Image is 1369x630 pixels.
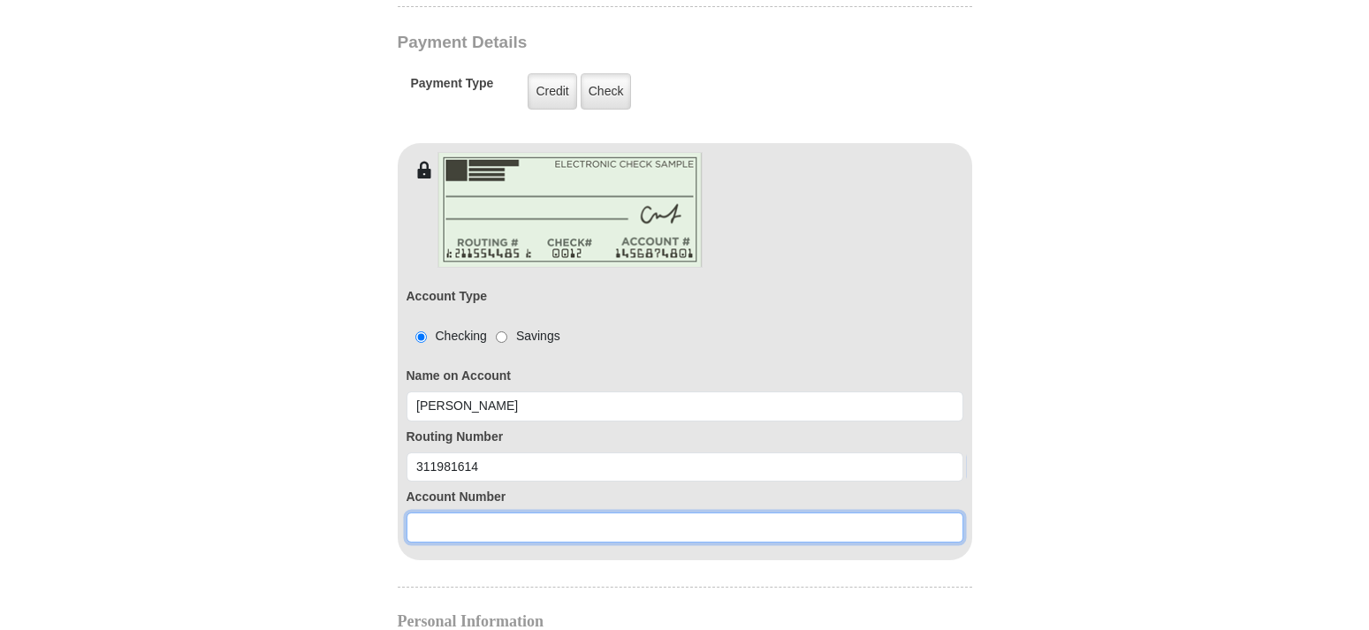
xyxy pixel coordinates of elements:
label: Account Type [407,287,488,306]
h3: Payment Details [398,33,848,53]
h5: Payment Type [411,76,494,100]
div: Checking Savings [407,327,560,345]
label: Account Number [407,488,963,506]
label: Check [581,73,632,110]
label: Credit [528,73,576,110]
label: Name on Account [407,367,963,385]
h4: Personal Information [398,614,972,628]
label: Routing Number [407,428,963,446]
img: check-en.png [437,152,703,268]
